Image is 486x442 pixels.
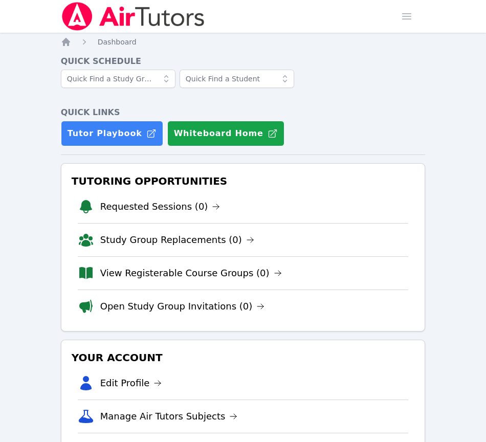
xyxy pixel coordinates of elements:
[61,106,426,119] h4: Quick Links
[70,172,417,190] h3: Tutoring Opportunities
[98,37,137,47] a: Dashboard
[167,121,284,146] button: Whiteboard Home
[61,2,206,31] img: Air Tutors
[100,376,162,390] a: Edit Profile
[61,55,426,68] h4: Quick Schedule
[61,37,426,47] nav: Breadcrumb
[100,409,238,424] a: Manage Air Tutors Subjects
[100,266,282,280] a: View Registerable Course Groups (0)
[100,233,254,247] a: Study Group Replacements (0)
[100,200,220,214] a: Requested Sessions (0)
[61,70,175,88] input: Quick Find a Study Group
[100,299,265,314] a: Open Study Group Invitations (0)
[180,70,294,88] input: Quick Find a Student
[98,38,137,46] span: Dashboard
[70,348,417,367] h3: Your Account
[61,121,163,146] a: Tutor Playbook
